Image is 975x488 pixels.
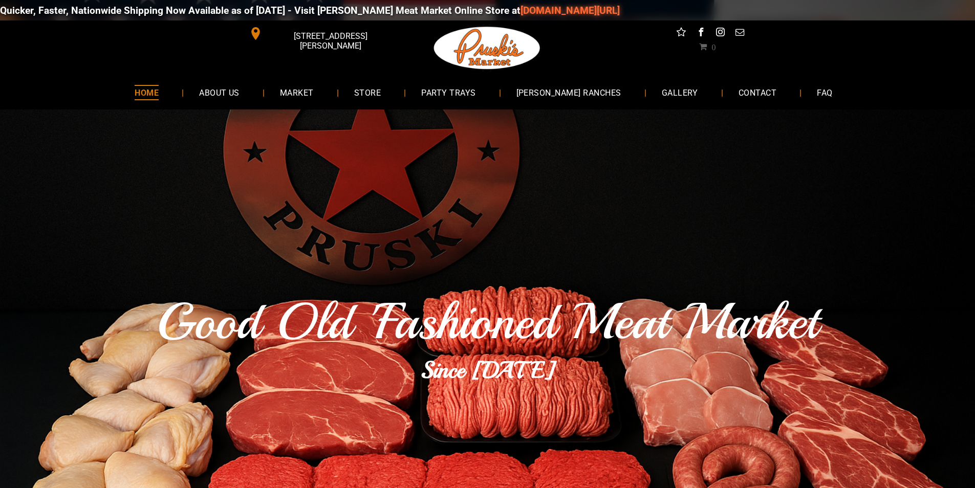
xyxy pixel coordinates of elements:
[675,26,688,41] a: Social network
[406,79,491,106] a: PARTY TRAYS
[339,79,396,106] a: STORE
[723,79,792,106] a: CONTACT
[157,290,818,353] span: Good Old 'Fashioned Meat Market
[265,79,329,106] a: MARKET
[694,26,707,41] a: facebook
[501,79,637,106] a: [PERSON_NAME] RANCHES
[264,26,396,56] span: [STREET_ADDRESS][PERSON_NAME]
[432,20,543,76] img: Pruski-s+Market+HQ+Logo2-259w.png
[711,42,716,51] span: 0
[713,26,727,41] a: instagram
[733,26,746,41] a: email
[242,26,399,41] a: [STREET_ADDRESS][PERSON_NAME]
[801,79,848,106] a: FAQ
[119,79,174,106] a: HOME
[646,79,713,106] a: GALLERY
[421,356,555,385] b: Since [DATE]
[184,79,255,106] a: ABOUT US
